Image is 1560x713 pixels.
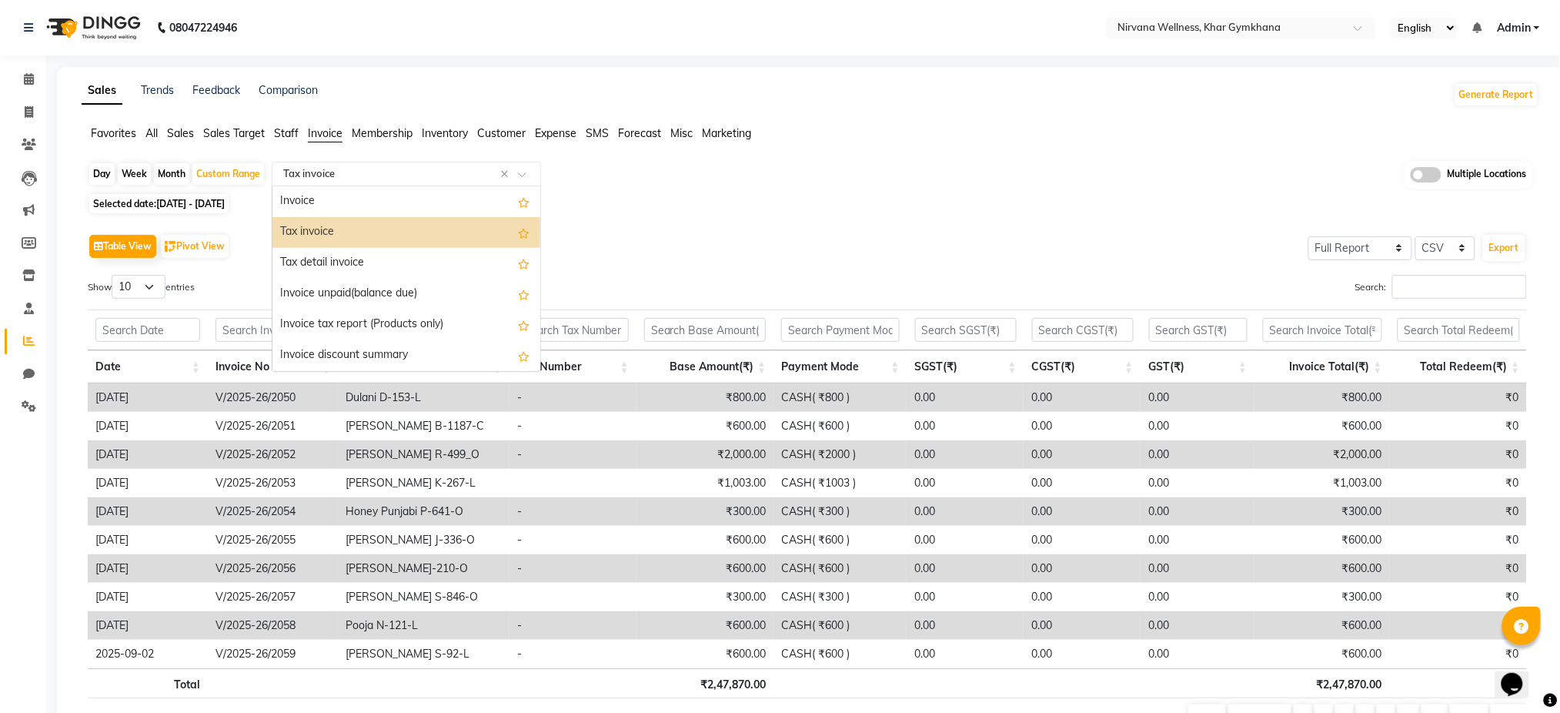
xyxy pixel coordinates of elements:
b: 08047224946 [169,6,237,49]
td: V/2025-26/2059 [208,640,338,668]
button: Pivot View [161,235,229,258]
div: Invoice [272,186,540,217]
a: Comparison [259,83,318,97]
th: Tax Number: activate to sort column ascending [510,350,636,383]
td: ₹600.00 [636,412,773,440]
td: [DATE] [88,469,208,497]
a: Trends [141,83,174,97]
td: CASH( ₹300 ) [773,583,907,611]
span: Customer [477,126,526,140]
td: CASH( ₹600 ) [773,611,907,640]
td: 0.00 [1024,526,1141,554]
select: Showentries [112,275,165,299]
span: Add this report to Favorites List [518,223,529,242]
td: 0.00 [907,583,1024,611]
input: Search: [1392,275,1527,299]
div: Custom Range [192,163,264,185]
td: ₹600.00 [636,611,773,640]
td: CASH( ₹600 ) [773,640,907,668]
span: Add this report to Favorites List [518,285,529,303]
span: [DATE] - [DATE] [156,198,225,209]
img: logo [39,6,145,49]
span: All [145,126,158,140]
th: Invoice Total(₹): activate to sort column ascending [1255,350,1390,383]
td: 0.00 [1141,440,1254,469]
iframe: chat widget [1495,651,1545,698]
td: - [509,611,636,640]
td: 0.00 [907,412,1024,440]
span: Sales Target [203,126,265,140]
span: Misc [670,126,693,140]
td: ₹0 [1389,469,1527,497]
th: SGST(₹): activate to sort column ascending [907,350,1024,383]
td: 0.00 [907,640,1024,668]
th: Total Redeem(₹): activate to sort column ascending [1390,350,1528,383]
td: 0.00 [1024,440,1141,469]
td: - [509,526,636,554]
td: V/2025-26/2050 [208,383,338,412]
td: ₹2,000.00 [1254,440,1389,469]
td: ₹600.00 [636,640,773,668]
span: Admin [1497,20,1531,36]
td: 0.00 [1141,412,1254,440]
span: Add this report to Favorites List [518,192,529,211]
td: - [509,554,636,583]
th: GST(₹): activate to sort column ascending [1141,350,1255,383]
td: V/2025-26/2057 [208,583,338,611]
td: CASH( ₹800 ) [773,383,907,412]
td: CASH( ₹300 ) [773,497,907,526]
td: 0.00 [907,554,1024,583]
th: ₹2,47,870.00 [636,668,774,698]
td: V/2025-26/2056 [208,554,338,583]
td: ₹600.00 [1254,526,1389,554]
td: CASH( ₹2000 ) [773,440,907,469]
td: ₹0 [1389,583,1527,611]
td: [PERSON_NAME]-210-O [338,554,509,583]
td: [DATE] [88,554,208,583]
td: 0.00 [907,611,1024,640]
button: Generate Report [1455,84,1538,105]
input: Search Invoice Total(₹) [1263,318,1382,342]
input: Search Total Redeem(₹) [1398,318,1520,342]
td: [DATE] [88,412,208,440]
input: Search Invoice No [215,318,330,342]
td: 0.00 [1024,469,1141,497]
a: Feedback [192,83,240,97]
td: 0.00 [1141,469,1254,497]
span: Selected date: [89,194,229,213]
td: V/2025-26/2053 [208,469,338,497]
td: - [509,497,636,526]
label: Show entries [88,275,195,299]
td: ₹0 [1389,640,1527,668]
div: Invoice unpaid(balance due) [272,279,540,310]
div: Invoice tax report (Products only) [272,310,540,340]
input: Search Tax Number [518,318,629,342]
td: ₹2,000.00 [636,440,773,469]
td: [PERSON_NAME] S-846-O [338,583,509,611]
th: CGST(₹): activate to sort column ascending [1024,350,1141,383]
td: V/2025-26/2051 [208,412,338,440]
td: ₹0 [1389,440,1527,469]
div: Tax invoice [272,217,540,248]
span: Forecast [618,126,661,140]
td: CASH( ₹600 ) [773,412,907,440]
td: 0.00 [907,497,1024,526]
input: Search Base Amount(₹) [644,318,767,342]
td: ₹0 [1389,412,1527,440]
td: CASH( ₹600 ) [773,554,907,583]
td: ₹600.00 [1254,554,1389,583]
td: ₹1,003.00 [1254,469,1389,497]
th: ₹2,47,870.00 [1255,668,1390,698]
td: 0.00 [1141,611,1254,640]
td: ₹300.00 [636,497,773,526]
td: [DATE] [88,440,208,469]
td: ₹0 [1389,611,1527,640]
button: Table View [89,235,156,258]
button: Export [1483,235,1525,261]
input: Search Payment Mode [781,318,899,342]
td: - [509,412,636,440]
td: 0.00 [907,526,1024,554]
td: ₹800.00 [1254,383,1389,412]
span: Multiple Locations [1448,167,1527,182]
th: ₹0 [1390,668,1528,698]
